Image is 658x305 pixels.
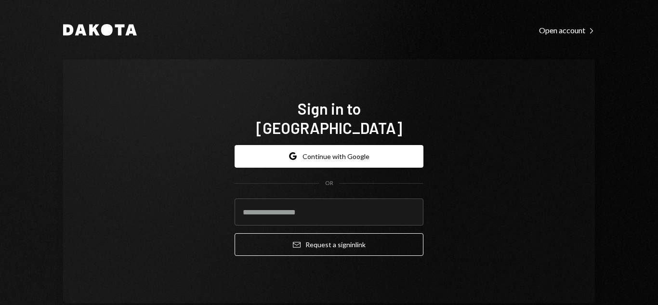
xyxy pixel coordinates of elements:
button: Request a signinlink [235,233,423,256]
div: Open account [539,26,595,35]
button: Continue with Google [235,145,423,168]
div: OR [325,179,333,187]
a: Open account [539,25,595,35]
h1: Sign in to [GEOGRAPHIC_DATA] [235,99,423,137]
